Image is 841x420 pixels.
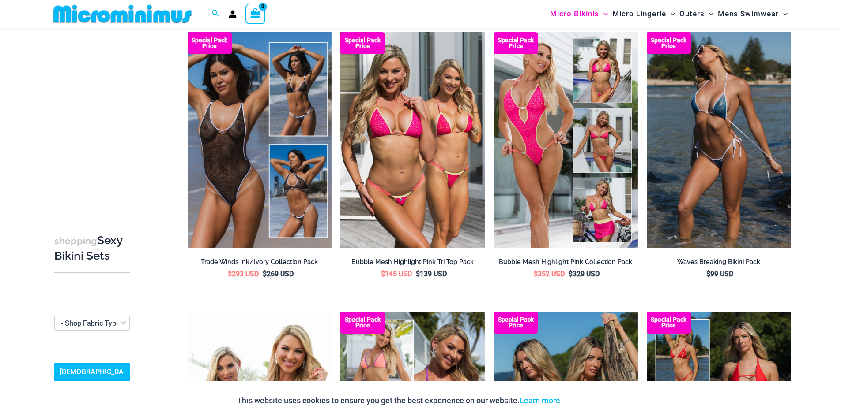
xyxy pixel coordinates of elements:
span: Menu Toggle [666,3,675,25]
a: View Shopping Cart, empty [245,4,266,24]
a: Collection Pack F Collection Pack BCollection Pack B [494,32,638,248]
span: Outers [679,3,705,25]
span: - Shop Fabric Type [54,316,130,331]
a: Waves Breaking Ocean 312 Top 456 Bottom 08 Waves Breaking Ocean 312 Top 456 Bottom 04Waves Breaki... [647,32,791,248]
span: Mens Swimwear [718,3,779,25]
b: Special Pack Price [647,37,691,49]
img: Tri Top Pack F [340,32,485,248]
img: Collection Pack F [494,32,638,248]
span: $ [569,270,573,278]
img: Waves Breaking Ocean 312 Top 456 Bottom 08 [647,32,791,248]
b: Special Pack Price [494,37,538,49]
a: Account icon link [229,10,237,18]
a: Waves Breaking Bikini Pack [647,258,791,269]
bdi: 293 USD [228,270,259,278]
b: Special Pack Price [340,317,385,328]
a: Micro BikinisMenu ToggleMenu Toggle [548,3,610,25]
span: $ [534,270,538,278]
span: $ [228,270,232,278]
bdi: 99 USD [706,270,733,278]
a: Micro LingerieMenu ToggleMenu Toggle [610,3,677,25]
h2: Waves Breaking Bikini Pack [647,258,791,266]
span: $ [416,270,420,278]
bdi: 145 USD [381,270,412,278]
bdi: 352 USD [534,270,565,278]
span: - Shop Fabric Type [61,319,120,327]
a: Bubble Mesh Highlight Pink Collection Pack [494,258,638,269]
a: Learn more [520,396,560,405]
bdi: 329 USD [569,270,600,278]
a: Tri Top Pack F Tri Top Pack BTri Top Pack B [340,32,485,248]
span: - Shop Fabric Type [55,316,129,330]
nav: Site Navigation [547,1,792,26]
a: Collection Pack Collection Pack b (1)Collection Pack b (1) [188,32,332,248]
b: Special Pack Price [494,317,538,328]
iframe: TrustedSite Certified [54,30,134,206]
button: Accept [567,390,604,411]
h2: Bubble Mesh Highlight Pink Tri Top Pack [340,258,485,266]
span: Menu Toggle [779,3,788,25]
img: MM SHOP LOGO FLAT [50,4,195,24]
a: Trade Winds Ink/Ivory Collection Pack [188,258,332,269]
a: Search icon link [212,8,220,19]
bdi: 139 USD [416,270,447,278]
a: Bubble Mesh Highlight Pink Tri Top Pack [340,258,485,269]
span: $ [381,270,385,278]
a: Mens SwimwearMenu ToggleMenu Toggle [716,3,790,25]
a: [DEMOGRAPHIC_DATA] Sizing Guide [54,363,130,396]
b: Special Pack Price [647,317,691,328]
h2: Bubble Mesh Highlight Pink Collection Pack [494,258,638,266]
span: shopping [54,235,97,246]
h2: Trade Winds Ink/Ivory Collection Pack [188,258,332,266]
span: Menu Toggle [599,3,608,25]
a: OutersMenu ToggleMenu Toggle [677,3,716,25]
span: Menu Toggle [705,3,713,25]
span: $ [263,270,267,278]
span: Micro Bikinis [550,3,599,25]
span: Micro Lingerie [612,3,666,25]
p: This website uses cookies to ensure you get the best experience on our website. [237,394,560,407]
b: Special Pack Price [188,37,232,49]
span: $ [706,270,710,278]
bdi: 269 USD [263,270,294,278]
img: Collection Pack b (1) [188,32,332,248]
b: Special Pack Price [340,37,385,49]
h3: Sexy Bikini Sets [54,233,130,264]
